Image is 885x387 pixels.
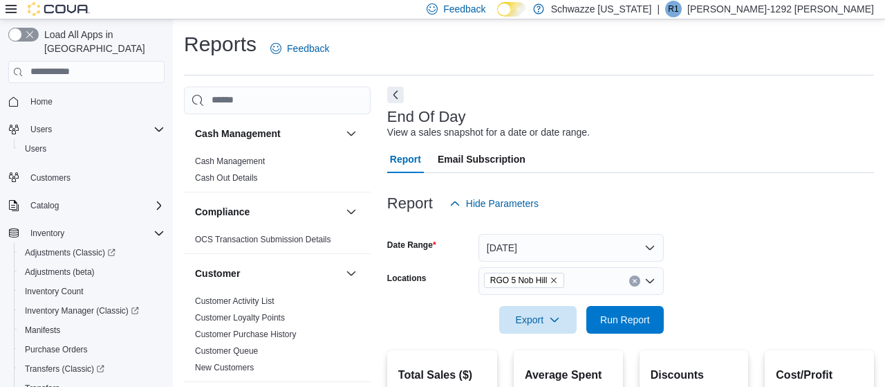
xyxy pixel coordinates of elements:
[19,361,110,377] a: Transfers (Classic)
[586,306,664,334] button: Run Report
[343,204,360,220] button: Compliance
[19,141,165,157] span: Users
[30,124,52,135] span: Users
[550,276,558,285] button: Remove RGO 5 Nob Hill from selection in this group
[14,359,170,379] a: Transfers (Classic)
[14,139,170,159] button: Users
[25,170,76,186] a: Customers
[39,28,165,55] span: Load All Apps in [GEOGRAPHIC_DATA]
[499,306,577,334] button: Export
[438,145,525,173] span: Email Subscription
[25,267,95,278] span: Adjustments (beta)
[19,322,66,339] a: Manifests
[287,42,329,55] span: Feedback
[19,361,165,377] span: Transfers (Classic)
[14,262,170,282] button: Adjustments (beta)
[25,344,88,355] span: Purchase Orders
[195,173,258,183] a: Cash Out Details
[25,225,165,242] span: Inventory
[30,200,59,211] span: Catalog
[387,125,590,140] div: View a sales snapshot for a date or date range.
[25,168,165,186] span: Customers
[195,329,297,340] span: Customer Purchase History
[657,1,660,17] p: |
[25,286,84,297] span: Inventory Count
[3,196,170,215] button: Catalog
[551,1,652,17] p: Schwazze [US_STATE]
[195,156,265,167] span: Cash Management
[195,235,331,244] a: OCS Transaction Submission Details
[195,362,254,373] span: New Customers
[30,172,71,183] span: Customers
[19,303,145,319] a: Inventory Manager (Classic)
[14,243,170,262] a: Adjustments (Classic)
[28,2,90,16] img: Cova
[25,305,139,316] span: Inventory Manager (Classic)
[387,273,427,284] label: Locations
[600,313,650,327] span: Run Report
[195,296,274,306] a: Customer Activity List
[387,195,433,212] h3: Report
[25,197,64,214] button: Catalog
[195,127,340,141] button: Cash Management
[466,197,539,210] span: Hide Parameters
[484,273,565,288] span: RGO 5 Nob Hill
[14,282,170,301] button: Inventory Count
[19,341,165,358] span: Purchase Orders
[19,141,52,157] a: Users
[25,121,165,138] span: Users
[443,2,485,16] span: Feedback
[265,35,335,62] a: Feedback
[195,172,258,183] span: Cash Out Details
[525,367,612,384] h2: Average Spent
[3,120,170,139] button: Users
[195,234,331,245] span: OCS Transaction Submission Details
[195,127,281,141] h3: Cash Management
[195,346,258,356] a: Customer Queue
[25,143,46,154] span: Users
[387,240,436,251] label: Date Range
[30,96,53,107] span: Home
[195,267,340,280] button: Customer
[3,224,170,243] button: Inventory
[19,341,93,358] a: Purchase Orders
[19,283,89,300] a: Inventory Count
[25,197,165,214] span: Catalog
[25,225,70,242] button: Inventory
[195,296,274,307] span: Customer Activity List
[19,303,165,319] span: Inventory Manager (Classic)
[184,30,257,58] h1: Reports
[19,264,100,280] a: Adjustments (beta)
[387,109,466,125] h3: End Of Day
[195,267,240,280] h3: Customer
[184,153,371,192] div: Cash Management
[195,156,265,166] a: Cash Management
[343,265,360,282] button: Customer
[195,345,258,357] span: Customer Queue
[629,276,640,287] button: Clear input
[25,363,104,375] span: Transfers (Classic)
[195,205,340,219] button: Compliance
[478,234,664,262] button: [DATE]
[490,273,548,287] span: RGO 5 Nob Hill
[25,93,165,110] span: Home
[387,87,404,103] button: Next
[3,167,170,187] button: Customers
[3,91,170,111] button: Home
[651,367,738,384] h2: Discounts
[25,121,57,138] button: Users
[184,293,371,381] div: Customer
[14,321,170,340] button: Manifests
[195,312,285,323] span: Customer Loyalty Points
[14,301,170,321] a: Inventory Manager (Classic)
[184,231,371,253] div: Compliance
[195,330,297,339] a: Customer Purchase History
[19,283,165,300] span: Inventory Count
[668,1,678,17] span: R1
[19,244,165,261] span: Adjustments (Classic)
[25,247,115,258] span: Adjustments (Classic)
[25,93,58,110] a: Home
[343,125,360,142] button: Cash Management
[19,264,165,280] span: Adjustments (beta)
